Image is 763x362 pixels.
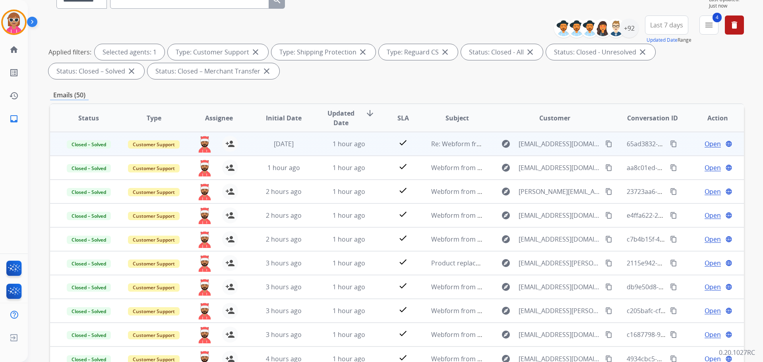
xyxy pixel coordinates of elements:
[679,104,744,132] th: Action
[225,163,235,172] mat-icon: person_add
[519,234,600,244] span: [EMAIL_ADDRESS][DOMAIN_NAME]
[398,186,408,195] mat-icon: check
[539,113,570,123] span: Customer
[627,211,744,220] span: e4ffa622-275c-488e-975c-277e207938fa
[50,90,89,100] p: Emails (50)
[128,188,180,196] span: Customer Support
[128,331,180,339] span: Customer Support
[365,108,375,118] mat-icon: arrow_downward
[519,187,600,196] span: [PERSON_NAME][EMAIL_ADDRESS][PERSON_NAME][DOMAIN_NAME]
[197,279,213,296] img: agent-avatar
[705,211,721,220] span: Open
[9,68,19,77] mat-icon: list_alt
[705,234,721,244] span: Open
[713,13,722,22] span: 4
[431,283,611,291] span: Webform from [EMAIL_ADDRESS][DOMAIN_NAME] on [DATE]
[445,113,469,123] span: Subject
[225,139,235,149] mat-icon: person_add
[128,140,180,149] span: Customer Support
[128,259,180,268] span: Customer Support
[67,259,111,268] span: Closed – Solved
[525,47,535,57] mat-icon: close
[431,330,611,339] span: Webform from [EMAIL_ADDRESS][DOMAIN_NAME] on [DATE]
[627,259,745,267] span: 2115e942-e7ff-477c-802f-27528a6b3248
[431,211,611,220] span: Webform from [EMAIL_ADDRESS][DOMAIN_NAME] on [DATE]
[501,306,511,316] mat-icon: explore
[546,44,655,60] div: Status: Closed - Unresolved
[519,163,600,172] span: [EMAIL_ADDRESS][DOMAIN_NAME]
[670,212,677,219] mat-icon: content_copy
[719,348,755,357] p: 0.20.1027RC
[266,306,302,315] span: 3 hours ago
[725,188,732,195] mat-icon: language
[9,45,19,54] mat-icon: home
[730,20,739,30] mat-icon: delete
[333,187,365,196] span: 1 hour ago
[725,307,732,314] mat-icon: language
[705,282,721,292] span: Open
[519,211,600,220] span: [EMAIL_ADDRESS][DOMAIN_NAME]
[333,259,365,267] span: 1 hour ago
[67,188,111,196] span: Closed – Solved
[431,306,660,315] span: Webform from [EMAIL_ADDRESS][PERSON_NAME][DOMAIN_NAME] on [DATE]
[725,259,732,267] mat-icon: language
[398,305,408,314] mat-icon: check
[262,66,271,76] mat-icon: close
[705,258,721,268] span: Open
[398,138,408,147] mat-icon: check
[398,233,408,243] mat-icon: check
[197,136,213,153] img: agent-avatar
[605,188,612,195] mat-icon: content_copy
[461,44,543,60] div: Status: Closed - All
[128,212,180,220] span: Customer Support
[519,139,600,149] span: [EMAIL_ADDRESS][DOMAIN_NAME]
[225,187,235,196] mat-icon: person_add
[605,164,612,171] mat-icon: content_copy
[699,15,718,35] button: 4
[9,114,19,124] mat-icon: inbox
[725,283,732,290] mat-icon: language
[266,259,302,267] span: 3 hours ago
[627,306,744,315] span: c205bafc-cfd8-4422-a751-484adf3ecd76
[266,113,302,123] span: Initial Date
[620,19,639,38] div: +92
[647,37,691,43] span: Range
[725,140,732,147] mat-icon: language
[627,113,678,123] span: Conversation ID
[397,113,409,123] span: SLA
[333,235,365,244] span: 1 hour ago
[638,47,647,57] mat-icon: close
[705,163,721,172] span: Open
[605,140,612,147] mat-icon: content_copy
[431,187,710,196] span: Webform from [PERSON_NAME][EMAIL_ADDRESS][PERSON_NAME][DOMAIN_NAME] on [DATE]
[128,307,180,316] span: Customer Support
[147,113,161,123] span: Type
[519,330,600,339] span: [EMAIL_ADDRESS][DOMAIN_NAME]
[670,307,677,314] mat-icon: content_copy
[266,235,302,244] span: 2 hours ago
[501,163,511,172] mat-icon: explore
[709,3,744,9] span: Just now
[431,139,622,148] span: Re: Webform from [EMAIL_ADDRESS][DOMAIN_NAME] on [DATE]
[67,140,111,149] span: Closed – Solved
[670,164,677,171] mat-icon: content_copy
[67,212,111,220] span: Closed – Solved
[605,236,612,243] mat-icon: content_copy
[705,187,721,196] span: Open
[670,236,677,243] mat-icon: content_copy
[627,187,749,196] span: 23723aa6-511f-4a3a-8e7a-4e18d0dad663
[705,306,721,316] span: Open
[501,258,511,268] mat-icon: explore
[398,162,408,171] mat-icon: check
[67,164,111,172] span: Closed – Solved
[197,160,213,176] img: agent-avatar
[705,330,721,339] span: Open
[627,139,748,148] span: 65ad3832-d23a-46fa-aecc-5b8527089c02
[333,211,365,220] span: 1 hour ago
[48,47,91,57] p: Applied filters:
[197,303,213,319] img: agent-avatar
[501,139,511,149] mat-icon: explore
[147,63,279,79] div: Status: Closed – Merchant Transfer
[197,255,213,272] img: agent-avatar
[358,47,368,57] mat-icon: close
